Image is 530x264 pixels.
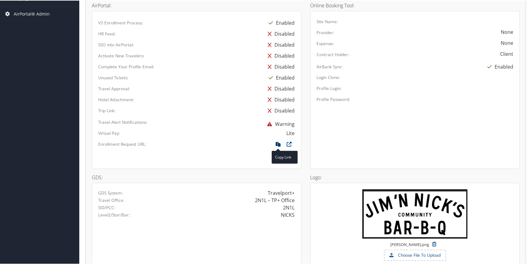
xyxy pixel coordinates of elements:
[92,174,301,179] h4: GDS:
[265,39,295,50] div: Disabled
[317,85,342,91] label: Profile Login:
[317,74,340,80] label: Login Clone:
[265,28,295,39] div: Disabled
[98,19,143,25] label: V3 Enrollment Process:
[362,189,467,238] img: Jim_N_Nicks_logo.png
[317,40,334,46] label: Expense:
[268,189,295,196] div: Travelport+
[317,18,338,24] label: Site Name:
[390,241,429,253] small: [PERSON_NAME].png
[14,6,50,21] span: AirPortal® Admin
[266,17,295,28] div: Enabled
[484,61,513,72] div: Enabled
[98,197,124,203] label: Travel Office:
[317,51,349,57] label: Contract Holder:
[317,63,343,69] label: AirBank Sync:
[317,29,335,35] label: Provider:
[385,250,446,260] label: Choose File To Upload
[98,204,115,210] label: SID/PCC:
[98,30,116,36] label: HR Feed:
[98,107,116,113] label: Trip Link:
[500,50,513,57] div: Client
[281,211,295,218] div: NICKS
[98,119,147,125] label: Travel Alert Notifications:
[98,63,154,69] label: Complete Your Profile Email:
[98,141,146,147] label: Enrollment Request URL:
[265,61,295,72] div: Disabled
[98,96,134,102] label: Hotel Attachment:
[98,74,128,80] label: Unused Tickets:
[98,85,130,91] label: Travel Approval:
[266,72,295,83] div: Enabled
[255,196,295,203] div: 2N1L – TP+ Office
[310,174,520,179] h4: Logo:
[265,105,295,116] div: Disabled
[265,83,295,94] div: Disabled
[501,39,513,46] div: None
[265,50,295,61] div: Disabled
[265,94,295,105] div: Disabled
[287,129,295,136] div: Lite
[283,203,295,211] div: 2N1L
[92,2,301,7] h4: AirPortal:
[310,2,520,7] h4: Online Booking Tool:
[98,189,123,195] label: GDS System:
[501,28,513,35] div: None
[98,41,134,47] label: SSO into AirPortal:
[98,211,130,217] label: Level2/Star/Bar:
[98,130,120,136] label: Virtual Pay:
[317,96,350,102] label: Profile Password:
[264,120,295,127] span: Warning
[98,52,145,58] label: Activate New Travelers:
